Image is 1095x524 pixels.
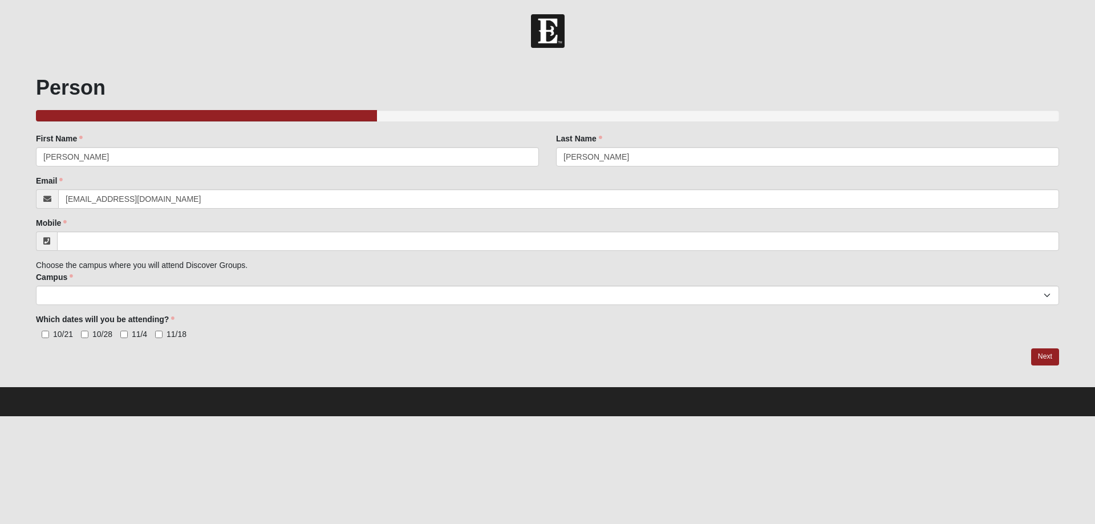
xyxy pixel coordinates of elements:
div: Choose the campus where you will attend Discover Groups. [36,133,1059,340]
input: 10/28 [81,331,88,338]
input: 11/4 [120,331,128,338]
span: 10/21 [53,330,73,339]
img: Church of Eleven22 Logo [531,14,565,48]
label: First Name [36,133,83,144]
input: 11/18 [155,331,163,338]
label: Last Name [556,133,602,144]
span: 10/28 [92,330,112,339]
span: 11/4 [132,330,147,339]
label: Mobile [36,217,67,229]
label: Which dates will you be attending? [36,314,175,325]
a: Next [1031,348,1059,365]
span: 11/18 [167,330,186,339]
h1: Person [36,75,1059,100]
input: 10/21 [42,331,49,338]
label: Email [36,175,63,186]
label: Campus [36,271,73,283]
